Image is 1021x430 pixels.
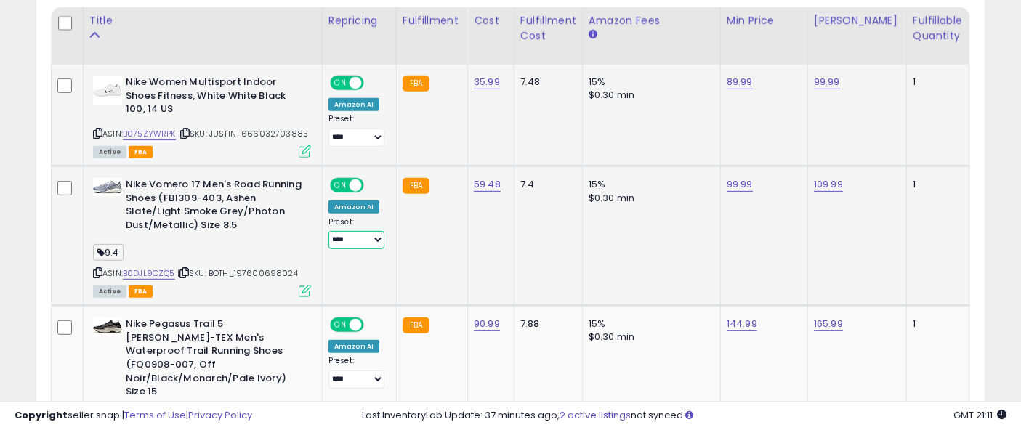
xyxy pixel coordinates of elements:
[328,217,385,249] div: Preset:
[93,317,122,336] img: 41cFmHcJZSL._SL40_.jpg
[589,178,709,191] div: 15%
[362,77,385,89] span: OFF
[814,13,900,28] div: [PERSON_NAME]
[89,13,316,28] div: Title
[123,267,175,280] a: B0DJL9CZQ5
[814,317,843,331] a: 165.99
[15,408,68,422] strong: Copyright
[362,319,385,331] span: OFF
[589,330,709,344] div: $0.30 min
[362,409,1006,423] div: Last InventoryLab Update: 37 minutes ago, not synced.
[93,285,126,298] span: All listings currently available for purchase on Amazon
[93,146,126,158] span: All listings currently available for purchase on Amazon
[328,200,379,214] div: Amazon AI
[15,409,252,423] div: seller snap | |
[178,128,308,139] span: | SKU: JUSTIN_666032703885
[331,319,350,331] span: ON
[129,285,153,298] span: FBA
[328,340,379,353] div: Amazon AI
[727,75,753,89] a: 89.99
[403,317,429,333] small: FBA
[93,76,122,105] img: 315dB9peWVL._SL40_.jpg
[328,356,385,388] div: Preset:
[520,317,571,330] div: 7.88
[93,178,122,196] img: 41xsO33FYrL._SL40_.jpg
[560,408,631,422] a: 2 active listings
[328,13,390,28] div: Repricing
[913,178,958,191] div: 1
[188,408,252,422] a: Privacy Policy
[126,76,302,120] b: Nike Women Multisport Indoor Shoes Fitness, White White Black 100, 14 US
[953,408,1006,422] span: 2025-09-11 21:11 GMT
[126,178,302,235] b: Nike Vomero 17 Men's Road Running Shoes (FB1309-403, Ashen Slate/Light Smoke Grey/Photon Dust/Met...
[589,317,709,330] div: 15%
[403,13,461,28] div: Fulfillment
[589,13,714,28] div: Amazon Fees
[331,179,350,192] span: ON
[474,75,500,89] a: 35.99
[123,128,176,140] a: B075ZYWRPK
[913,76,958,89] div: 1
[474,13,508,28] div: Cost
[589,192,709,205] div: $0.30 min
[403,76,429,92] small: FBA
[913,317,958,330] div: 1
[328,114,385,146] div: Preset:
[93,244,124,261] span: 9.4
[362,179,385,192] span: OFF
[589,89,709,102] div: $0.30 min
[520,178,571,191] div: 7.4
[727,13,802,28] div: Min Price
[520,13,576,44] div: Fulfillment Cost
[520,76,571,89] div: 7.48
[124,408,186,422] a: Terms of Use
[727,317,757,331] a: 144.99
[589,28,597,41] small: Amazon Fees.
[589,76,709,89] div: 15%
[814,177,843,192] a: 109.99
[913,13,963,44] div: Fulfillable Quantity
[93,178,311,296] div: ASIN:
[328,98,379,111] div: Amazon AI
[474,317,500,331] a: 90.99
[126,317,302,402] b: Nike Pegasus Trail 5 [PERSON_NAME]-TEX Men's Waterproof Trail Running Shoes (FQ0908-007, Off Noir...
[93,76,311,156] div: ASIN:
[129,146,153,158] span: FBA
[814,75,840,89] a: 99.99
[727,177,753,192] a: 99.99
[474,177,501,192] a: 59.48
[331,77,350,89] span: ON
[403,178,429,194] small: FBA
[177,267,298,279] span: | SKU: BOTH_197600698024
